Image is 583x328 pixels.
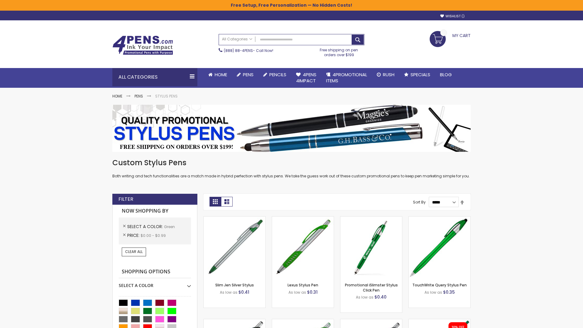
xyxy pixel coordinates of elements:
[119,205,191,217] strong: Now Shopping by
[272,319,334,324] a: Boston Silver Stylus Pen-Green
[435,68,457,81] a: Blog
[112,36,173,55] img: 4Pens Custom Pens and Promotional Products
[215,71,227,78] span: Home
[269,71,286,78] span: Pencils
[220,290,237,295] span: As low as
[203,68,232,81] a: Home
[127,232,141,238] span: Price
[409,216,470,221] a: TouchWrite Query Stylus Pen-Green
[127,224,164,230] span: Select A Color
[232,68,258,81] a: Pens
[443,289,455,295] span: $0.35
[222,37,252,42] span: All Categories
[224,48,253,53] a: (888) 88-4PENS
[340,319,402,324] a: Lexus Metallic Stylus Pen-Green
[210,197,221,207] strong: Grid
[243,71,254,78] span: Pens
[219,34,255,44] a: All Categories
[141,233,166,238] span: $0.00 - $0.99
[411,71,430,78] span: Specials
[424,290,442,295] span: As low as
[409,217,470,278] img: TouchWrite Query Stylus Pen-Green
[112,94,122,99] a: Home
[340,217,402,278] img: Promotional iSlimster Stylus Click Pen-Green
[440,14,465,19] a: Wishlist
[155,94,178,99] strong: Stylus Pens
[383,71,394,78] span: Rush
[440,71,452,78] span: Blog
[204,217,265,278] img: Slim Jen Silver Stylus-Green
[314,45,365,57] div: Free shipping on pen orders over $199
[122,248,146,256] a: Clear All
[296,71,316,84] span: 4Pens 4impact
[412,282,467,288] a: TouchWrite Query Stylus Pen
[164,224,175,229] span: Green
[119,278,191,289] div: Select A Color
[374,294,387,300] span: $0.40
[345,282,398,292] a: Promotional iSlimster Stylus Click Pen
[288,290,306,295] span: As low as
[307,289,318,295] span: $0.31
[413,200,426,205] label: Sort By
[118,196,133,203] strong: Filter
[215,282,254,288] a: Slim Jen Silver Stylus
[272,216,334,221] a: Lexus Stylus Pen-Green
[112,68,197,86] div: All Categories
[291,68,321,88] a: 4Pens4impact
[399,68,435,81] a: Specials
[112,158,471,179] div: Both writing and tech functionalities are a match made in hybrid perfection with stylus pens. We ...
[135,94,143,99] a: Pens
[119,265,191,278] strong: Shopping Options
[340,216,402,221] a: Promotional iSlimster Stylus Click Pen-Green
[224,48,273,53] span: - Call Now!
[356,295,373,300] span: As low as
[321,68,372,88] a: 4PROMOTIONALITEMS
[125,249,143,254] span: Clear All
[372,68,399,81] a: Rush
[288,282,318,288] a: Lexus Stylus Pen
[204,319,265,324] a: Boston Stylus Pen-Green
[204,216,265,221] a: Slim Jen Silver Stylus-Green
[112,105,471,152] img: Stylus Pens
[238,289,249,295] span: $0.41
[112,158,471,168] h1: Custom Stylus Pens
[409,319,470,324] a: iSlimster II - Full Color-Green
[272,217,334,278] img: Lexus Stylus Pen-Green
[258,68,291,81] a: Pencils
[326,71,367,84] span: 4PROMOTIONAL ITEMS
